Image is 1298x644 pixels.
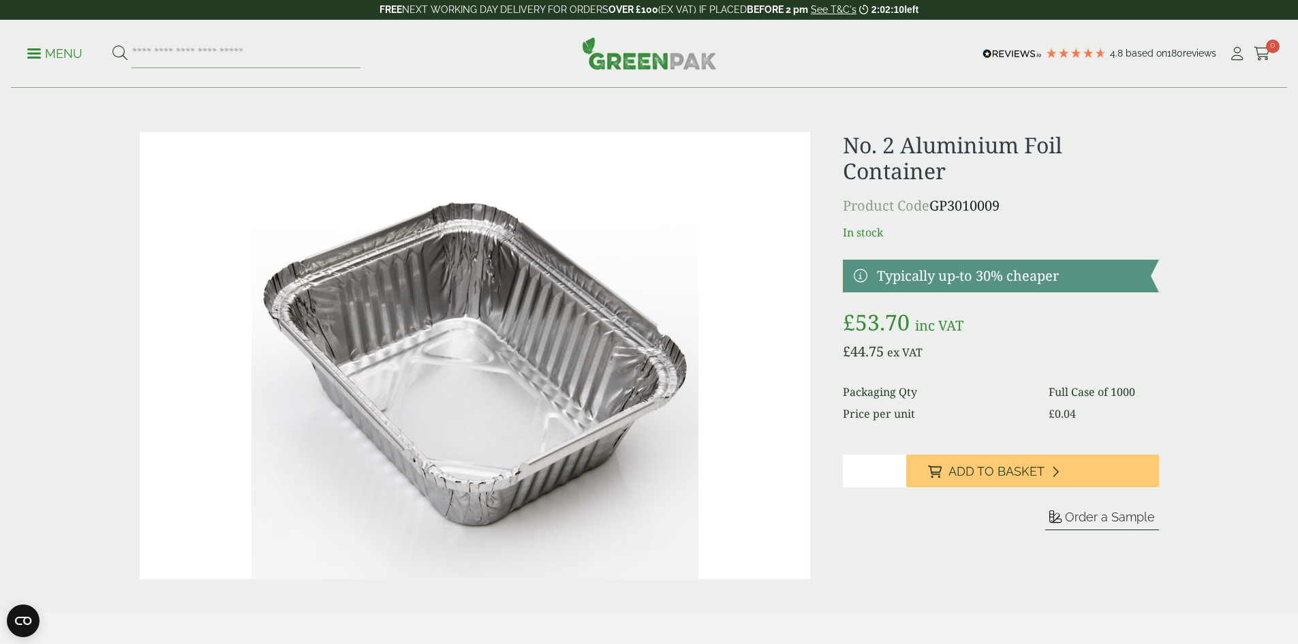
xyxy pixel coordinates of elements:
span: Based on [1126,48,1167,59]
span: 0 [1266,40,1280,53]
div: 4.78 Stars [1045,47,1107,59]
i: My Account [1229,47,1246,61]
p: GP3010009 [843,196,1158,216]
span: left [904,4,918,15]
strong: FREE [380,4,402,15]
button: Add to Basket [906,455,1159,487]
span: £ [843,307,855,337]
button: Open CMP widget [7,604,40,637]
img: REVIEWS.io [983,49,1042,59]
a: Menu [27,46,82,59]
a: See T&C's [811,4,856,15]
span: 2:02:10 [871,4,904,15]
dd: Full Case of 1000 [1049,384,1158,400]
p: Menu [27,46,82,62]
span: Add to Basket [948,464,1045,479]
span: £ [843,342,850,361]
strong: BEFORE 2 pm [747,4,808,15]
strong: OVER £100 [608,4,658,15]
bdi: 0.04 [1049,406,1076,421]
span: inc VAT [915,316,963,335]
p: In stock [843,224,1158,241]
dt: Packaging Qty [843,384,1032,400]
i: Cart [1254,47,1271,61]
bdi: 53.70 [843,307,910,337]
button: Order a Sample [1045,509,1159,530]
span: ex VAT [887,345,923,360]
span: reviews [1183,48,1216,59]
img: GreenPak Supplies [582,37,717,70]
dt: Price per unit [843,405,1032,422]
h1: No. 2 Aluminium Foil Container [843,132,1158,185]
span: 4.8 [1110,48,1126,59]
span: 180 [1167,48,1183,59]
a: 0 [1254,44,1271,64]
span: £ [1049,406,1055,421]
span: Order a Sample [1065,510,1155,524]
span: Product Code [843,196,929,215]
bdi: 44.75 [843,342,884,361]
img: NO 2 [140,132,811,579]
